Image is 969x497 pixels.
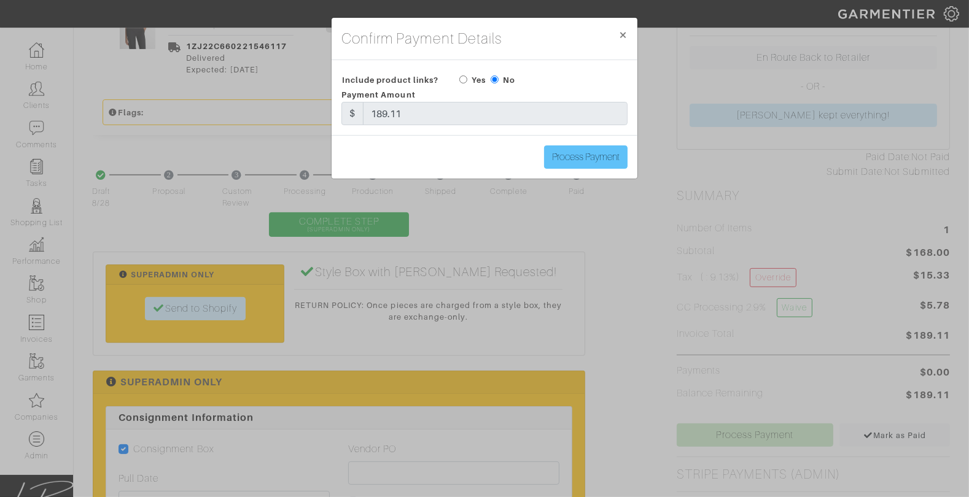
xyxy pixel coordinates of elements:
[503,74,515,86] label: No
[341,90,416,99] span: Payment Amount
[618,26,628,43] span: ×
[342,71,438,89] span: Include product links?
[341,28,502,50] h4: Confirm Payment Details
[544,145,628,169] input: Process Payment
[341,102,364,125] div: $
[472,74,486,86] label: Yes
